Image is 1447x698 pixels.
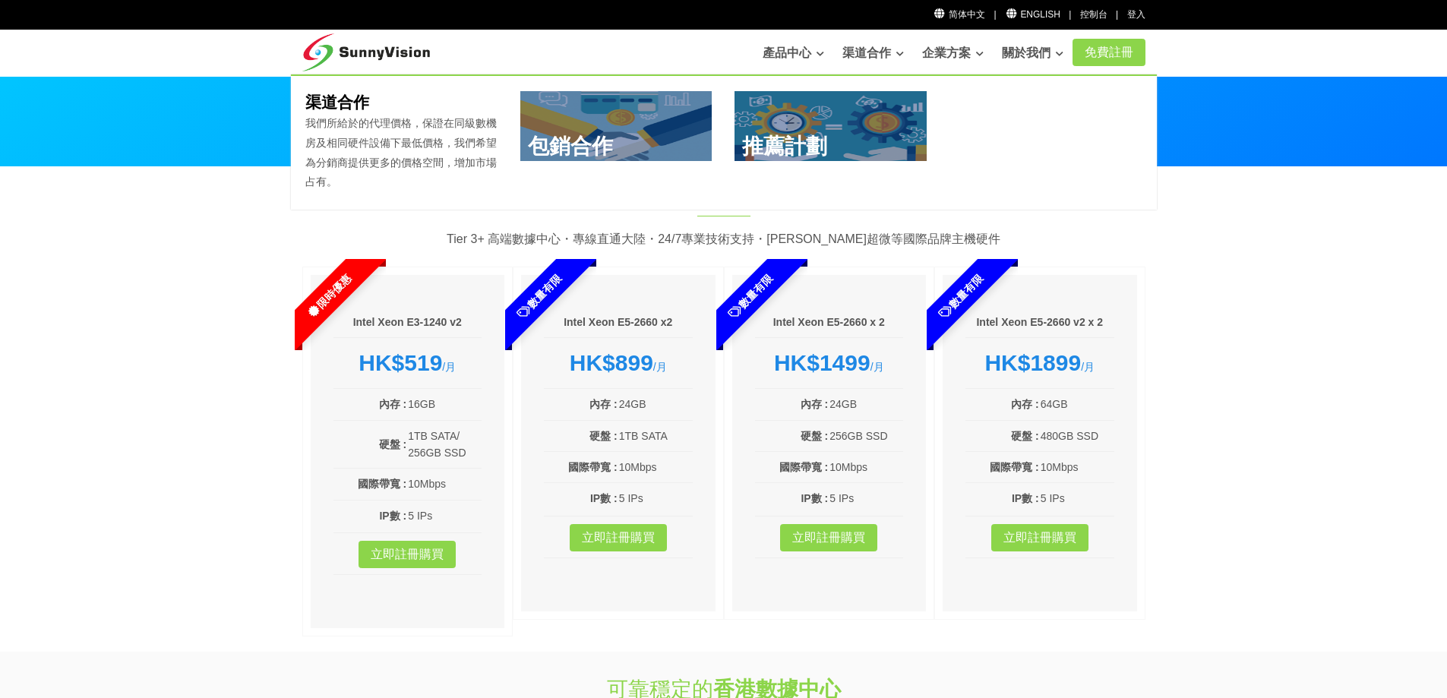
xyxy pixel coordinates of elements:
td: 24GB [618,395,693,413]
a: 立即註冊購買 [570,524,667,551]
b: IP數 : [1012,492,1039,504]
a: 渠道合作 [842,38,904,68]
div: /月 [544,349,693,377]
td: 256GB SSD [829,427,903,445]
td: 16GB [407,395,482,413]
span: 我們所給於的代理價格，保證在同級數機房及相同硬件設備下最低價格，我們希望為分銷商提供更多的價格空間，增加市場占有。 [305,117,497,188]
span: 數量有限 [897,232,1025,360]
b: 硬盤 : [801,430,829,442]
td: 1TB SATA [618,427,693,445]
h6: Intel Xeon E5-2660 x2 [544,315,693,330]
a: 關於我們 [1002,38,1063,68]
b: 硬盤 : [379,438,407,450]
a: 企業方案 [922,38,984,68]
b: 內存 : [1011,398,1039,410]
td: 10Mbps [1040,458,1114,476]
span: 限時優惠 [264,232,392,360]
a: English [1005,9,1060,20]
li: | [994,8,996,22]
td: 5 IPs [407,507,482,525]
b: 內存 : [379,398,407,410]
td: 1TB SATA/ 256GB SSD [407,427,482,463]
a: 控制台 [1080,9,1107,20]
b: IP數 : [801,492,828,504]
div: /月 [965,349,1114,377]
h6: Intel Xeon E5-2660 v2 x 2 [965,315,1114,330]
li: | [1069,8,1071,22]
strong: HK$899 [570,350,653,375]
a: 简体中文 [934,9,986,20]
p: Tier 3+ 高端數據中心・專線直通大陸・24/7專業技術支持・[PERSON_NAME]超微等國際品牌主機硬件 [302,229,1145,249]
b: 內存 : [801,398,829,410]
td: 64GB [1040,395,1114,413]
td: 10Mbps [618,458,693,476]
li: | [1116,8,1118,22]
b: 內存 : [589,398,618,410]
strong: HK$1499 [774,350,870,375]
a: 立即註冊購買 [991,524,1088,551]
b: 硬盤 : [1011,430,1039,442]
td: 10Mbps [407,475,482,493]
td: 5 IPs [829,489,903,507]
div: /月 [755,349,904,377]
a: 登入 [1127,9,1145,20]
b: 硬盤 : [589,430,618,442]
td: 480GB SSD [1040,427,1114,445]
b: 國際帶寬 : [358,478,407,490]
td: 24GB [829,395,903,413]
h6: Intel Xeon E3-1240 v2 [333,315,482,330]
td: 5 IPs [618,489,693,507]
td: 5 IPs [1040,489,1114,507]
td: 10Mbps [829,458,903,476]
strong: HK$519 [359,350,442,375]
b: 渠道合作 [305,93,369,111]
span: 數量有限 [686,232,814,360]
b: IP數 : [379,510,406,522]
b: IP數 : [590,492,618,504]
div: 渠道合作 [291,74,1157,210]
b: 國際帶寬 : [568,461,618,473]
div: /月 [333,349,482,377]
h6: Intel Xeon E5-2660 x 2 [755,315,904,330]
b: 國際帶寬 : [990,461,1039,473]
strong: HK$1899 [984,350,1081,375]
a: 立即註冊購買 [359,541,456,568]
b: 國際帶寬 : [779,461,829,473]
a: 產品中心 [763,38,824,68]
a: 立即註冊購買 [780,524,877,551]
span: 數量有限 [475,232,603,360]
a: 免費註冊 [1073,39,1145,66]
